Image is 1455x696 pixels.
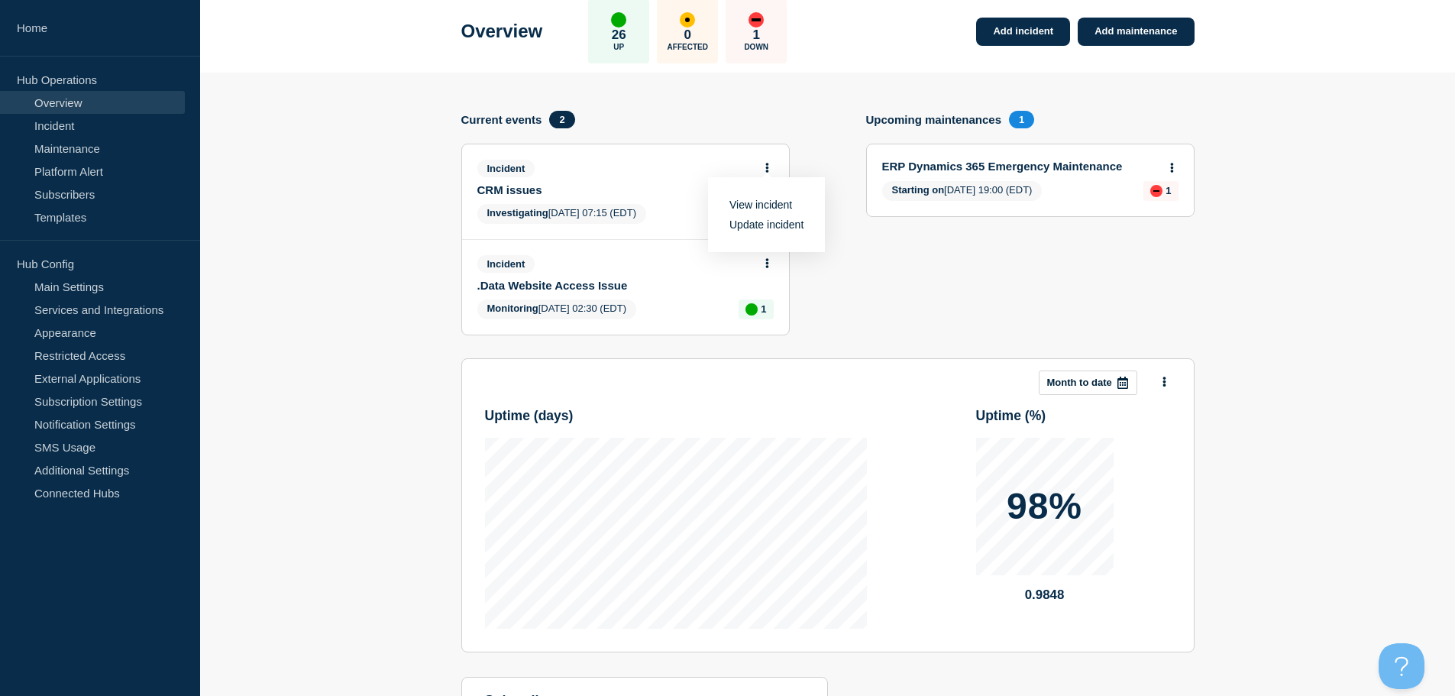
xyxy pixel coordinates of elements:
[684,28,691,43] p: 0
[477,255,535,273] span: Incident
[1047,377,1112,388] p: Month to date
[613,43,624,51] p: Up
[477,183,753,196] a: CRM issues
[477,279,753,292] a: .Data Website Access Issue
[744,43,768,51] p: Down
[1009,111,1034,128] span: 1
[1379,643,1424,689] iframe: Help Scout Beacon - Open
[461,21,543,42] h1: Overview
[1166,185,1171,196] p: 1
[753,28,760,43] p: 1
[1150,185,1162,197] div: down
[882,181,1043,201] span: [DATE] 19:00 (EDT)
[668,43,708,51] p: Affected
[477,160,535,177] span: Incident
[729,219,803,231] a: Update incident
[487,303,538,314] span: Monitoring
[882,160,1158,173] a: ERP Dynamics 365 Emergency Maintenance
[549,111,574,128] span: 2
[749,12,764,28] div: down
[1039,371,1137,395] button: Month to date
[487,207,548,219] span: Investigating
[680,12,695,28] div: affected
[976,18,1070,46] a: Add incident
[892,184,945,196] span: Starting on
[866,113,1002,126] h4: Upcoming maintenances
[1078,18,1194,46] a: Add maintenance
[745,303,758,316] div: up
[611,12,626,28] div: up
[477,204,647,224] span: [DATE] 07:15 (EDT)
[485,408,867,424] h3: Uptime ( days )
[1007,488,1082,525] p: 98%
[612,28,626,43] p: 26
[461,113,542,126] h4: Current events
[761,303,766,315] p: 1
[477,299,637,319] span: [DATE] 02:30 (EDT)
[976,408,1171,424] h3: Uptime ( % )
[976,588,1114,603] p: 0.9848
[729,199,792,211] a: View incident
